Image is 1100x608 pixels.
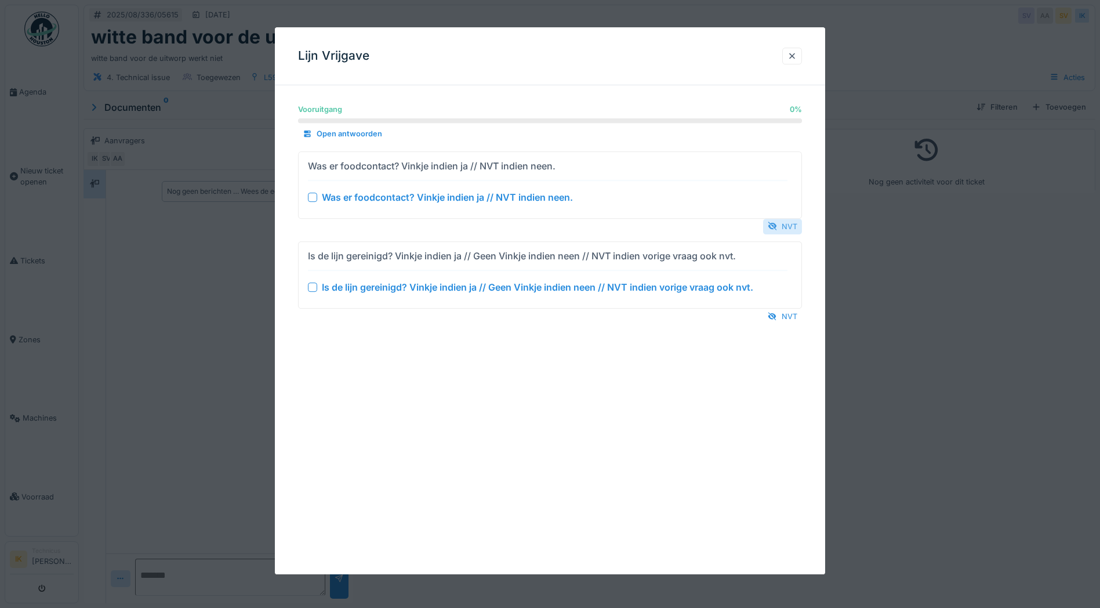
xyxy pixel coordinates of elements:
div: 0 % [790,104,802,115]
div: Is de lijn gereinigd? Vinkje indien ja // Geen Vinkje indien neen // NVT indien vorige vraag ook ... [308,249,736,263]
div: Open antwoorden [298,126,387,142]
div: NVT [763,219,802,234]
summary: Was er foodcontact? Vinkje indien ja // NVT indien neen. Was er foodcontact? Vinkje indien ja // ... [303,157,797,213]
div: Was er foodcontact? Vinkje indien ja // NVT indien neen. [322,190,573,204]
progress: 0 % [298,118,802,123]
summary: Is de lijn gereinigd? Vinkje indien ja // Geen Vinkje indien neen // NVT indien vorige vraag ook ... [303,247,797,303]
div: Is de lijn gereinigd? Vinkje indien ja // Geen Vinkje indien neen // NVT indien vorige vraag ook ... [322,280,753,294]
div: NVT [763,309,802,324]
div: Vooruitgang [298,104,342,115]
h3: Lijn Vrijgave [298,49,369,63]
div: Was er foodcontact? Vinkje indien ja // NVT indien neen. [308,159,556,173]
